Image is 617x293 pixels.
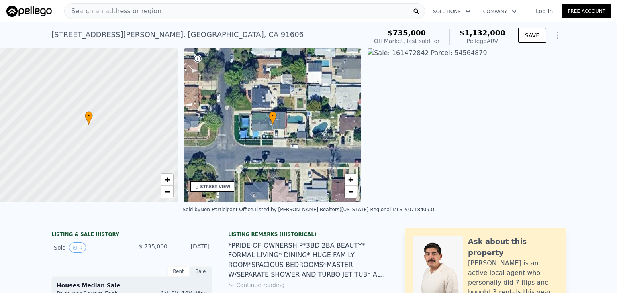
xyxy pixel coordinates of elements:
[348,187,353,197] span: −
[174,242,210,253] div: [DATE]
[69,242,86,253] button: View historical data
[57,281,207,289] div: Houses Median Sale
[85,111,93,125] div: •
[228,231,389,238] div: Listing Remarks (Historical)
[54,242,125,253] div: Sold
[374,37,440,45] div: Off Market, last sold for
[345,186,357,198] a: Zoom out
[6,6,52,17] img: Pellego
[228,281,285,289] button: Continue reading
[345,174,357,186] a: Zoom in
[51,29,304,40] div: [STREET_ADDRESS][PERSON_NAME] , [GEOGRAPHIC_DATA] , CA 91606
[139,243,168,250] span: $ 735,000
[269,111,277,125] div: •
[550,27,566,43] button: Show Options
[51,231,212,239] div: LISTING & SALE HISTORY
[477,4,523,19] button: Company
[348,175,353,185] span: +
[183,207,255,212] div: Sold by Non-Participant Office .
[427,4,477,19] button: Solutions
[269,112,277,120] span: •
[460,37,505,45] div: Pellego ARV
[164,175,170,185] span: +
[468,236,558,258] div: Ask about this property
[388,28,426,37] span: $735,000
[255,207,434,212] div: Listed by [PERSON_NAME] Realtors ([US_STATE] Regional MLS #07184093)
[526,7,562,15] a: Log In
[562,4,611,18] a: Free Account
[164,187,170,197] span: −
[161,174,173,186] a: Zoom in
[65,6,161,16] span: Search an address or region
[161,186,173,198] a: Zoom out
[190,266,212,277] div: Sale
[200,184,231,190] div: STREET VIEW
[85,112,93,120] span: •
[228,241,389,279] div: *PRIDE OF OWNERSHIP*3BD 2BA BEAUTY* FORMAL LIVING* DINING* HUGE FAMILY ROOM*SPACIOUS BEDROOMS*MAS...
[167,266,190,277] div: Rent
[460,28,505,37] span: $1,132,000
[518,28,546,43] button: SAVE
